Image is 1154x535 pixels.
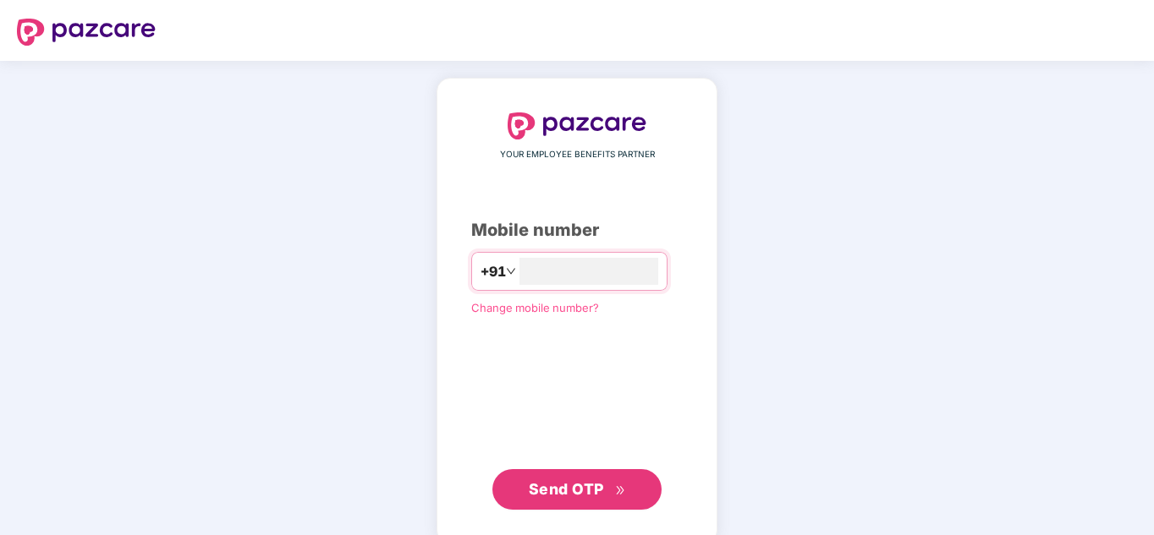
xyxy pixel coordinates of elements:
span: +91 [481,261,506,282]
a: Change mobile number? [471,301,599,314]
span: YOUR EMPLOYEE BENEFITS PARTNER [500,148,655,161]
img: logo [508,112,646,139]
span: down [506,266,516,276]
button: Send OTPdouble-right [492,469,662,510]
img: logo [17,19,156,46]
div: Mobile number [471,217,683,243]
span: Send OTP [529,480,604,498]
span: double-right [615,485,626,496]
